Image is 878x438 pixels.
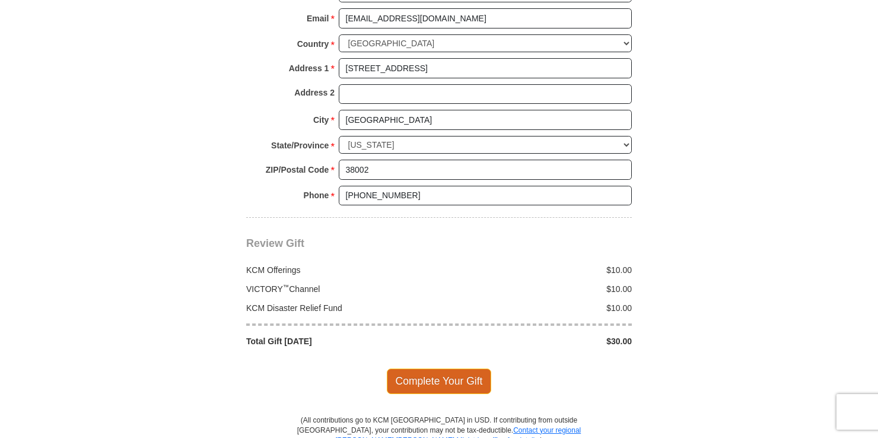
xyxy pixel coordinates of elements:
[439,264,638,276] div: $10.00
[240,264,440,276] div: KCM Offerings
[294,84,335,101] strong: Address 2
[271,137,329,154] strong: State/Province
[439,302,638,314] div: $10.00
[439,283,638,295] div: $10.00
[307,10,329,27] strong: Email
[387,369,492,393] span: Complete Your Gift
[266,161,329,178] strong: ZIP/Postal Code
[439,335,638,347] div: $30.00
[240,335,440,347] div: Total Gift [DATE]
[297,36,329,52] strong: Country
[304,187,329,204] strong: Phone
[289,60,329,77] strong: Address 1
[240,302,440,314] div: KCM Disaster Relief Fund
[240,283,440,295] div: VICTORY Channel
[246,237,304,249] span: Review Gift
[283,283,290,290] sup: ™
[313,112,329,128] strong: City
